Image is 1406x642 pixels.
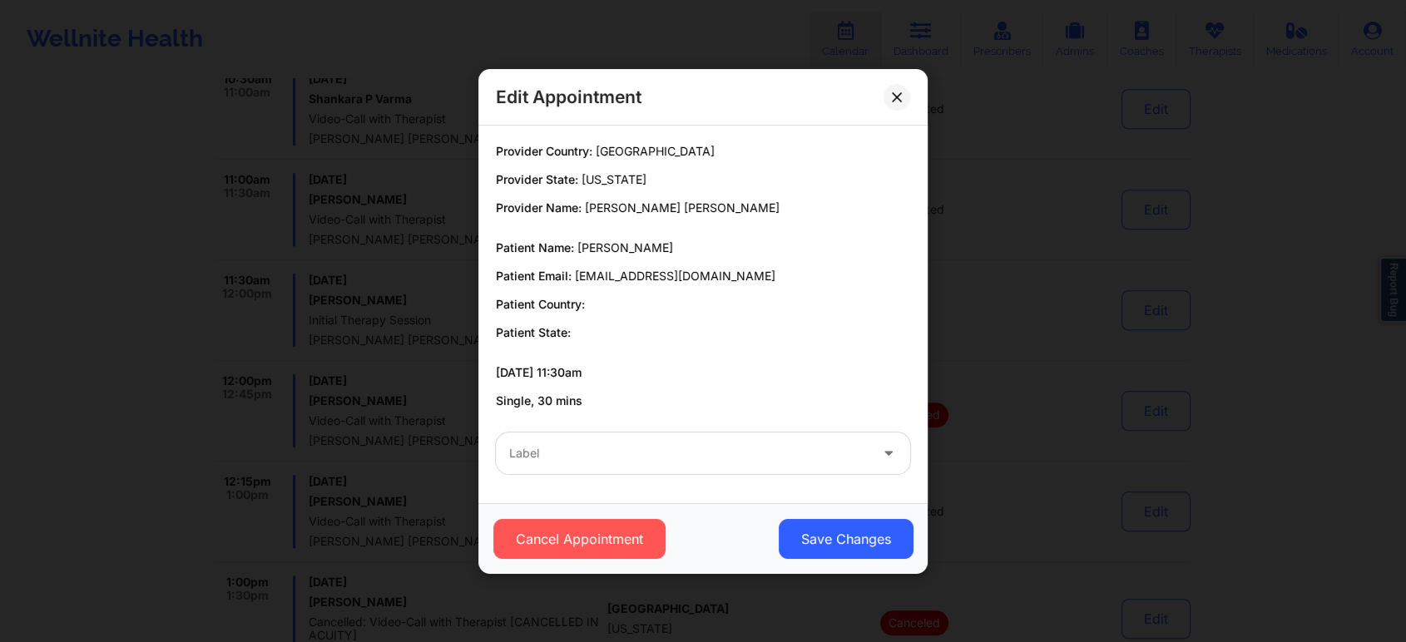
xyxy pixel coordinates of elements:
p: Provider State: [496,171,910,188]
h2: Edit Appointment [496,86,641,108]
span: [PERSON_NAME] [PERSON_NAME] [585,200,780,215]
span: [GEOGRAPHIC_DATA] [596,144,715,158]
button: Cancel Appointment [493,519,666,559]
p: Provider Country: [496,143,910,160]
span: [PERSON_NAME] [577,240,673,254]
p: Patient Name: [496,240,910,256]
span: [US_STATE] [582,172,646,186]
p: Patient State: [496,324,910,341]
button: Save Changes [779,519,913,559]
span: [EMAIL_ADDRESS][DOMAIN_NAME] [575,269,775,283]
p: [DATE] 11:30am [496,364,910,381]
p: Patient Country: [496,296,910,313]
p: Single, 30 mins [496,393,910,409]
p: Provider Name: [496,200,910,216]
p: Patient Email: [496,268,910,284]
